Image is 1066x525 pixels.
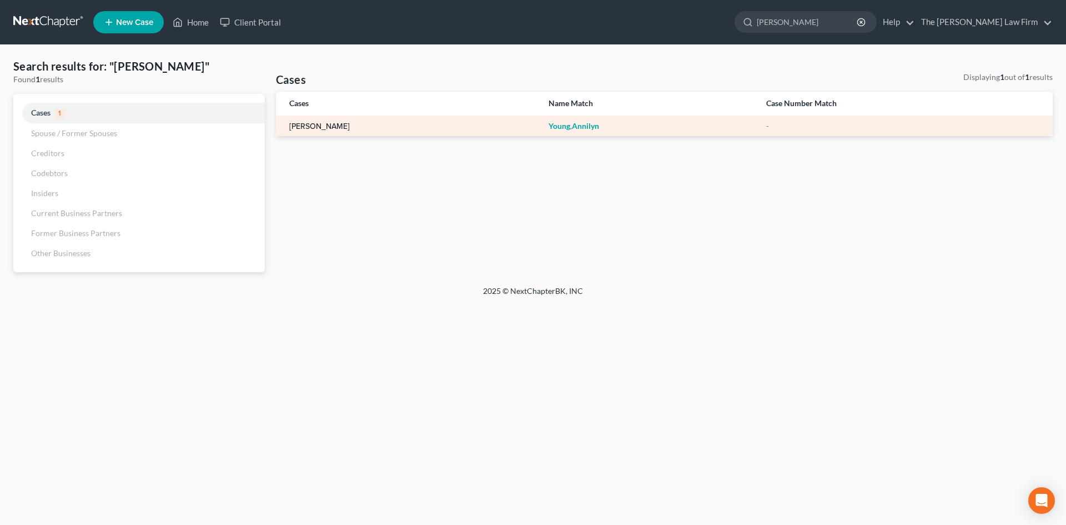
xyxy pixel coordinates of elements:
a: Codebtors [13,163,265,183]
span: Insiders [31,188,58,198]
a: [PERSON_NAME] [289,123,350,131]
div: - [766,121,1039,132]
a: Other Businesses [13,243,265,263]
a: Insiders [13,183,265,203]
span: New Case [116,18,153,27]
input: Search by name... [757,12,858,32]
span: Current Business Partners [31,208,122,218]
div: Open Intercom Messenger [1028,487,1055,514]
em: Young [549,121,570,131]
a: Former Business Partners [13,223,265,243]
strong: 1 [1025,72,1029,82]
h4: Search results for: "[PERSON_NAME]" [13,58,265,74]
div: Found results [13,74,265,85]
a: Current Business Partners [13,203,265,223]
a: Home [167,12,214,32]
em: Annilyn [572,121,599,131]
a: Spouse / Former Spouses [13,123,265,143]
span: Former Business Partners [31,228,120,238]
th: Cases [276,92,540,116]
span: 1 [55,109,65,119]
strong: 1 [36,74,40,84]
span: Other Businesses [31,248,90,258]
strong: 1 [1000,72,1004,82]
span: Spouse / Former Spouses [31,128,117,138]
a: Help [877,12,914,32]
span: Creditors [31,148,64,158]
div: 2025 © NextChapterBK, INC [217,286,849,306]
h4: Cases [276,72,306,87]
a: Client Portal [214,12,286,32]
a: Cases1 [13,103,265,123]
span: Codebtors [31,168,68,178]
span: Cases [31,108,51,117]
th: Name Match [540,92,757,116]
a: Creditors [13,143,265,163]
div: , [549,121,748,132]
div: Displaying out of results [963,72,1053,83]
a: The [PERSON_NAME] Law Firm [916,12,1052,32]
th: Case Number Match [757,92,1053,116]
